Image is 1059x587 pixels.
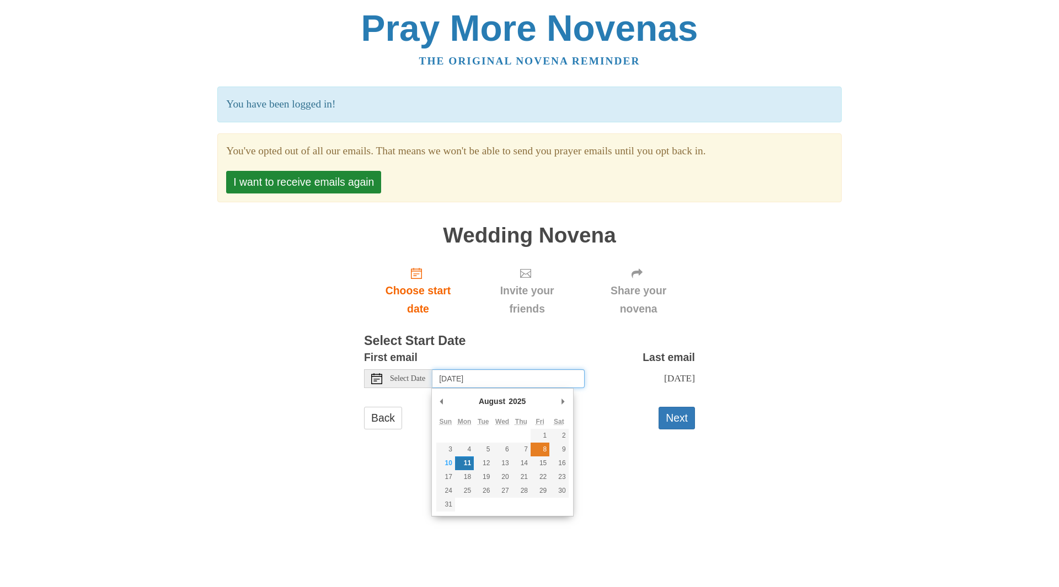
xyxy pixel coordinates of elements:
span: Share your novena [593,282,684,318]
button: 21 [512,470,531,484]
button: I want to receive emails again [226,171,381,193]
span: [DATE] [664,373,695,384]
button: 12 [474,456,493,470]
h1: Wedding Novena [364,224,695,247]
button: 13 [493,456,511,470]
button: 17 [436,470,455,484]
abbr: Thursday [515,418,527,426]
div: Click "Next" to confirm your start date first. [582,258,695,324]
input: Use the arrow keys to pick a date [432,369,585,388]
button: 10 [436,456,455,470]
abbr: Friday [536,418,544,426]
h3: Select Start Date [364,334,695,348]
label: First email [364,348,418,367]
abbr: Wednesday [495,418,509,426]
button: 26 [474,484,493,498]
button: 30 [549,484,568,498]
span: Invite your friends [483,282,571,318]
span: Select Date [390,375,425,383]
button: 9 [549,443,568,456]
button: 2 [549,429,568,443]
abbr: Saturday [554,418,564,426]
a: Choose start date [364,258,472,324]
abbr: Monday [458,418,472,426]
span: Choose start date [375,282,461,318]
a: Pray More Novenas [361,8,698,49]
button: 5 [474,443,493,456]
button: 8 [531,443,549,456]
a: Back [364,407,402,429]
p: You have been logged in! [217,87,841,122]
button: 11 [455,456,474,470]
button: 4 [455,443,474,456]
button: 29 [531,484,549,498]
button: 16 [549,456,568,470]
button: 18 [455,470,474,484]
button: 6 [493,443,511,456]
button: Next Month [558,393,569,410]
abbr: Sunday [439,418,452,426]
div: August [477,393,507,410]
button: 15 [531,456,549,470]
button: 24 [436,484,455,498]
button: 27 [493,484,511,498]
section: You've opted out of all our emails. That means we won't be able to send you prayer emails until y... [226,142,832,160]
div: 2025 [507,393,527,410]
button: 31 [436,498,455,511]
button: Next [659,407,695,429]
abbr: Tuesday [478,418,489,426]
button: 28 [512,484,531,498]
button: 1 [531,429,549,443]
div: Click "Next" to confirm your start date first. [472,258,582,324]
button: 3 [436,443,455,456]
button: 20 [493,470,511,484]
label: Last email [643,348,695,367]
button: 14 [512,456,531,470]
button: 19 [474,470,493,484]
button: 22 [531,470,549,484]
a: The original novena reminder [419,55,640,67]
button: Previous Month [436,393,447,410]
button: 25 [455,484,474,498]
button: 7 [512,443,531,456]
button: 23 [549,470,568,484]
